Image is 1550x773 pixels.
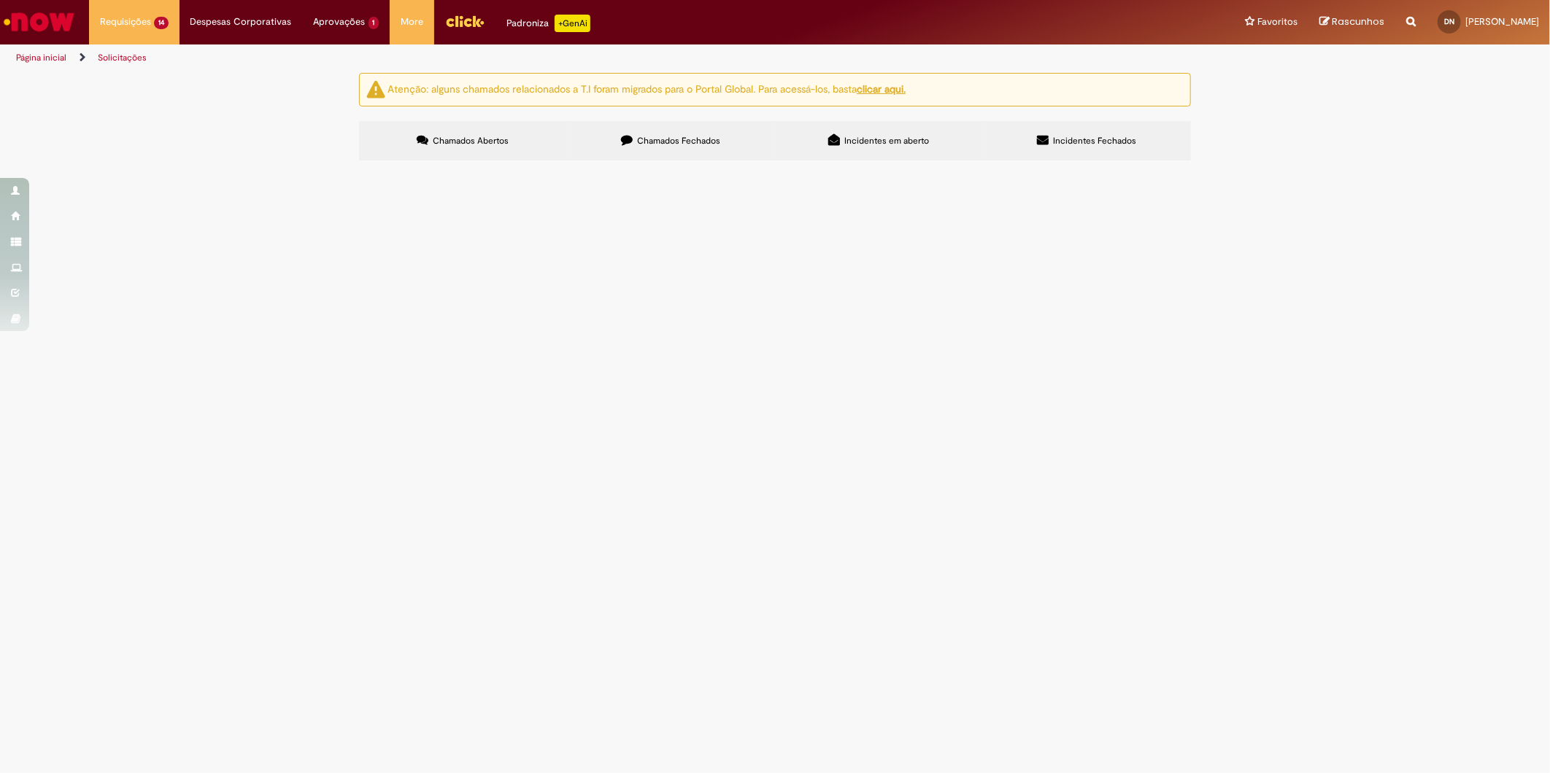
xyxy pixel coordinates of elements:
[98,52,147,63] a: Solicitações
[555,15,590,32] p: +GenAi
[1054,135,1137,147] span: Incidentes Fechados
[506,15,590,32] div: Padroniza
[190,15,292,29] span: Despesas Corporativas
[16,52,66,63] a: Página inicial
[857,82,906,96] a: clicar aqui.
[369,17,379,29] span: 1
[1444,17,1454,26] span: DN
[1257,15,1298,29] span: Favoritos
[154,17,169,29] span: 14
[401,15,423,29] span: More
[314,15,366,29] span: Aprovações
[638,135,721,147] span: Chamados Fechados
[845,135,930,147] span: Incidentes em aberto
[387,82,906,96] ng-bind-html: Atenção: alguns chamados relacionados a T.I foram migrados para o Portal Global. Para acessá-los,...
[1319,15,1384,29] a: Rascunhos
[1465,15,1539,28] span: [PERSON_NAME]
[433,135,509,147] span: Chamados Abertos
[100,15,151,29] span: Requisições
[1332,15,1384,28] span: Rascunhos
[445,10,485,32] img: click_logo_yellow_360x200.png
[11,44,1022,71] ul: Trilhas de página
[1,7,77,36] img: ServiceNow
